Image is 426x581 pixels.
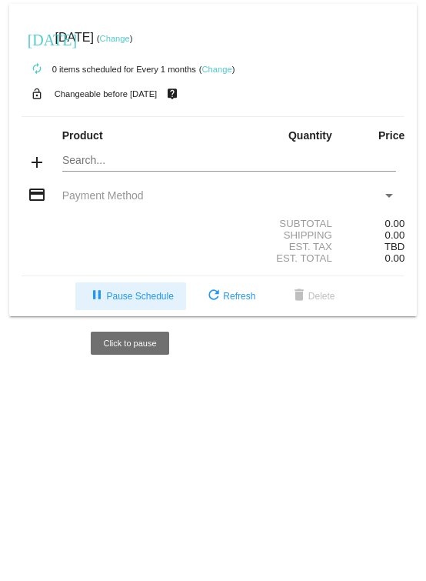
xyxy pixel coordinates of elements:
[199,65,235,74] small: ( )
[378,129,404,142] strong: Price
[288,129,332,142] strong: Quantity
[202,65,232,74] a: Change
[28,29,46,48] mat-icon: [DATE]
[278,282,348,310] button: Delete
[62,189,144,202] span: Payment Method
[385,229,405,241] span: 0.00
[28,185,46,204] mat-icon: credit_card
[205,287,223,306] mat-icon: refresh
[28,84,46,104] mat-icon: lock_open
[213,241,341,252] div: Est. Tax
[62,189,396,202] mat-select: Payment Method
[385,252,405,264] span: 0.00
[75,282,185,310] button: Pause Schedule
[28,60,46,78] mat-icon: autorenew
[213,252,341,264] div: Est. Total
[97,34,133,43] small: ( )
[213,218,341,229] div: Subtotal
[55,31,94,44] span: [DATE]
[62,155,396,167] input: Search...
[62,129,103,142] strong: Product
[205,291,255,302] span: Refresh
[163,84,181,104] mat-icon: live_help
[384,241,404,252] span: TBD
[88,291,173,302] span: Pause Schedule
[22,65,196,74] small: 0 items scheduled for Every 1 months
[88,287,106,306] mat-icon: pause
[28,153,46,172] mat-icon: add
[290,287,308,306] mat-icon: delete
[192,282,268,310] button: Refresh
[100,34,130,43] a: Change
[55,89,158,99] small: Changeable before [DATE]
[213,229,341,241] div: Shipping
[341,218,404,229] div: 0.00
[290,291,335,302] span: Delete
